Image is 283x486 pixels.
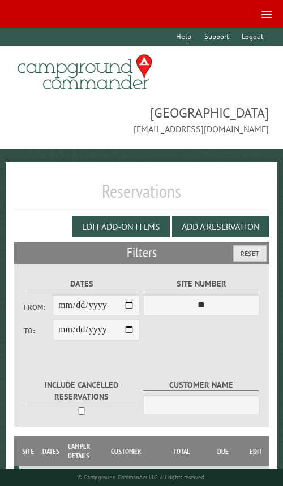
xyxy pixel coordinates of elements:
h1: Reservations [14,180,269,211]
a: Logout [237,28,269,46]
a: Help [170,28,196,46]
label: Site Number [143,277,259,290]
span: [GEOGRAPHIC_DATA] [EMAIL_ADDRESS][DOMAIN_NAME] [14,103,269,135]
a: Support [199,28,234,46]
img: Campground Commander [14,50,156,94]
small: © Campground Commander LLC. All rights reserved. [78,474,205,481]
button: Add a Reservation [172,216,269,237]
th: Total [160,436,203,466]
label: To: [24,326,53,336]
button: Edit Add-on Items [72,216,170,237]
th: Camper Details [66,436,92,466]
label: Include Cancelled Reservations [24,379,140,403]
h2: Filters [14,242,269,263]
th: Site [19,436,36,466]
th: Customer [92,436,159,466]
th: Edit [243,436,269,466]
label: Customer Name [143,379,259,392]
label: From: [24,302,53,313]
label: Dates [24,277,140,290]
button: Reset [233,245,267,262]
th: Dates [36,436,65,466]
th: Due [203,436,242,466]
